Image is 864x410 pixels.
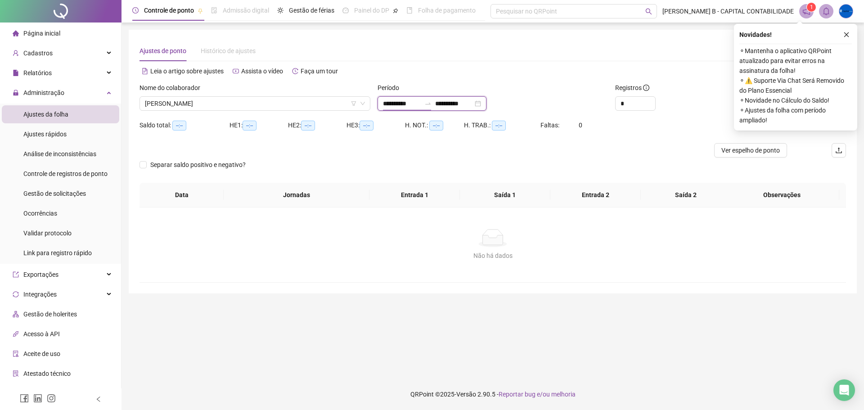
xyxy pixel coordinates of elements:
[615,83,649,93] span: Registros
[13,291,19,297] span: sync
[843,32,850,38] span: close
[211,7,217,14] span: file-done
[643,85,649,91] span: info-circle
[301,68,338,75] span: Faça um tour
[460,183,550,207] th: Saída 1
[13,351,19,357] span: audit
[23,89,64,96] span: Administração
[13,50,19,56] span: user-add
[23,350,60,357] span: Aceite de uso
[223,7,269,14] span: Admissão digital
[499,391,576,398] span: Reportar bug e/ou melhoria
[224,183,369,207] th: Jornadas
[23,131,67,138] span: Ajustes rápidos
[23,111,68,118] span: Ajustes da folha
[833,379,855,401] div: Open Intercom Messenger
[641,183,731,207] th: Saída 2
[579,122,582,129] span: 0
[142,68,148,74] span: file-text
[277,7,283,14] span: sun
[23,30,60,37] span: Página inicial
[378,83,405,93] label: Período
[351,101,356,106] span: filter
[172,121,186,131] span: --:--
[23,330,60,338] span: Acesso à API
[301,121,315,131] span: --:--
[23,370,71,377] span: Atestado técnico
[145,97,365,110] span: CHARLLES DE SOUSA RIBEIRO
[139,183,224,207] th: Data
[724,183,839,207] th: Observações
[807,3,816,12] sup: 1
[822,7,830,15] span: bell
[23,311,77,318] span: Gestão de holerites
[645,8,652,15] span: search
[150,251,835,261] div: Não há dados
[121,378,864,410] footer: QRPoint © 2025 - 2.90.5 -
[406,7,413,14] span: book
[139,47,186,54] span: Ajustes de ponto
[360,101,365,106] span: down
[456,391,476,398] span: Versão
[13,30,19,36] span: home
[714,143,787,158] button: Ver espelho de ponto
[289,7,334,14] span: Gestão de férias
[13,370,19,377] span: solution
[492,121,506,131] span: --:--
[405,120,464,131] div: H. NOT.:
[95,396,102,402] span: left
[835,147,842,154] span: upload
[13,331,19,337] span: api
[241,68,283,75] span: Assista o vídeo
[739,30,772,40] span: Novidades !
[23,249,92,257] span: Link para registro rápido
[147,160,249,170] span: Separar saldo positivo e negativo?
[23,291,57,298] span: Integrações
[424,100,432,107] span: to
[393,8,398,14] span: pushpin
[201,47,256,54] span: Histórico de ajustes
[229,120,288,131] div: HE 1:
[662,6,794,16] span: [PERSON_NAME] B - CAPITAL CONTABILIDADE
[739,46,852,76] span: ⚬ Mantenha o aplicativo QRPoint atualizado para evitar erros na assinatura da folha!
[233,68,239,74] span: youtube
[802,7,810,15] span: notification
[23,230,72,237] span: Validar protocolo
[292,68,298,74] span: history
[418,7,476,14] span: Folha de pagamento
[739,105,852,125] span: ⚬ Ajustes da folha com período ampliado!
[550,183,641,207] th: Entrada 2
[243,121,256,131] span: --:--
[721,145,780,155] span: Ver espelho de ponto
[429,121,443,131] span: --:--
[13,90,19,96] span: lock
[354,7,389,14] span: Painel do DP
[360,121,373,131] span: --:--
[132,7,139,14] span: clock-circle
[424,100,432,107] span: swap-right
[13,70,19,76] span: file
[23,69,52,77] span: Relatórios
[810,4,813,10] span: 1
[20,394,29,403] span: facebook
[13,311,19,317] span: apartment
[732,190,832,200] span: Observações
[139,83,206,93] label: Nome do colaborador
[33,394,42,403] span: linkedin
[23,190,86,197] span: Gestão de solicitações
[144,7,194,14] span: Controle de ponto
[150,68,224,75] span: Leia o artigo sobre ajustes
[739,76,852,95] span: ⚬ ⚠️ Suporte Via Chat Será Removido do Plano Essencial
[739,95,852,105] span: ⚬ Novidade no Cálculo do Saldo!
[342,7,349,14] span: dashboard
[540,122,561,129] span: Faltas:
[198,8,203,14] span: pushpin
[288,120,346,131] div: HE 2:
[23,271,58,278] span: Exportações
[464,120,540,131] div: H. TRAB.:
[139,120,229,131] div: Saldo total:
[839,5,853,18] img: 10806
[369,183,460,207] th: Entrada 1
[23,170,108,177] span: Controle de registros de ponto
[13,271,19,278] span: export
